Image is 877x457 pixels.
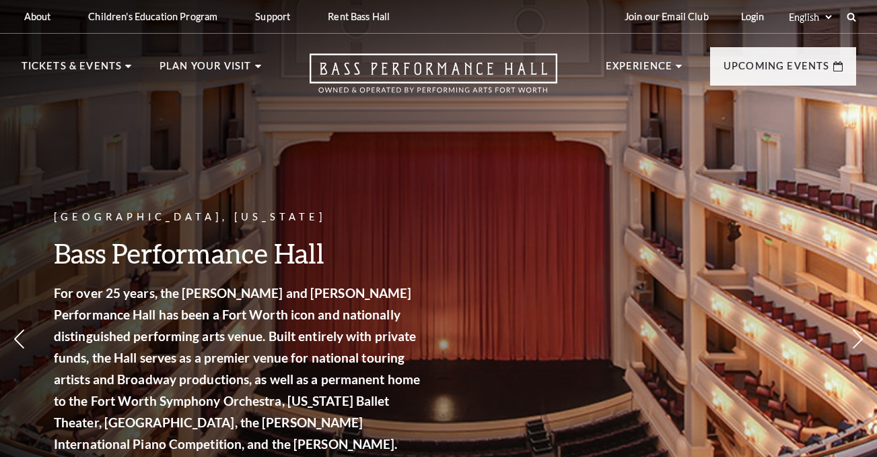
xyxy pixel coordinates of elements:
strong: For over 25 years, the [PERSON_NAME] and [PERSON_NAME] Performance Hall has been a Fort Worth ico... [54,285,420,452]
p: [GEOGRAPHIC_DATA], [US_STATE] [54,209,424,226]
select: Select: [786,11,834,24]
p: Children's Education Program [88,11,217,22]
p: Experience [606,58,673,82]
p: About [24,11,51,22]
p: Tickets & Events [22,58,122,82]
p: Plan Your Visit [160,58,252,82]
p: Support [255,11,290,22]
h3: Bass Performance Hall [54,236,424,270]
p: Rent Bass Hall [328,11,390,22]
p: Upcoming Events [724,58,830,82]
